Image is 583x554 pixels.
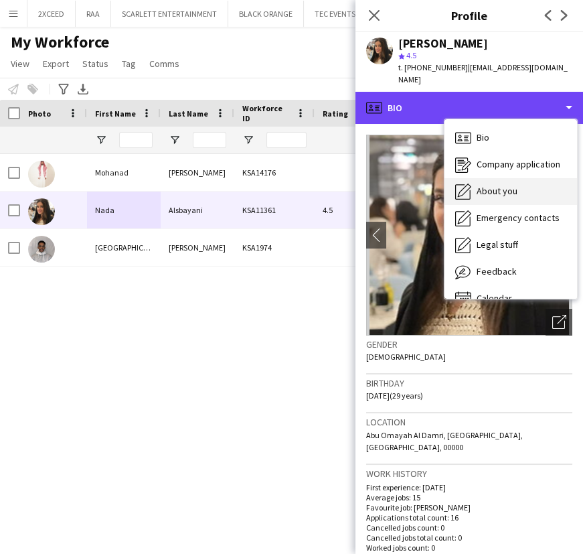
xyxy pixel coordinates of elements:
span: [DEMOGRAPHIC_DATA] [366,352,446,362]
p: Applications total count: 16 [366,512,572,523]
div: Nada [87,192,161,228]
div: Bio [444,125,577,151]
span: Calendar [477,292,512,304]
div: Emergency contacts [444,205,577,232]
span: Status [82,58,108,70]
span: Legal stuff [477,238,518,251]
a: View [5,55,35,72]
span: Bio [477,131,489,143]
span: [DATE] (29 years) [366,391,423,401]
input: Last Name Filter Input [193,132,226,148]
div: Bio [355,92,583,124]
p: Favourite job: [PERSON_NAME] [366,502,572,512]
input: First Name Filter Input [119,132,153,148]
span: Rating [323,109,348,119]
button: RAA [76,1,111,27]
button: BLACK ORANGE [228,1,304,27]
span: Export [43,58,69,70]
span: | [EMAIL_ADDRESS][DOMAIN_NAME] [398,62,568,84]
button: 2XCEED [27,1,76,27]
div: About you [444,178,577,205]
span: My Workforce [11,32,109,52]
div: [PERSON_NAME] [161,229,234,266]
div: KSA14176 [234,154,315,191]
span: About you [477,185,517,197]
div: [PERSON_NAME] [398,38,488,50]
h3: Birthday [366,377,572,389]
span: First Name [95,109,136,119]
input: Workforce ID Filter Input [266,132,307,148]
div: Calendar [444,285,577,312]
h3: Work history [366,468,572,480]
a: Status [77,55,114,72]
a: Tag [116,55,141,72]
span: Feedback [477,265,517,277]
div: KSA1974 [234,229,315,266]
div: 4.5 [315,192,382,228]
p: Cancelled jobs total count: 0 [366,533,572,543]
app-action-btn: Advanced filters [56,81,72,97]
button: Open Filter Menu [242,134,254,146]
button: TEC EVENTS [304,1,367,27]
p: Cancelled jobs count: 0 [366,523,572,533]
div: Alsbayani [161,192,234,228]
span: Abu Omayah Al Damri, [GEOGRAPHIC_DATA], [GEOGRAPHIC_DATA], 00000 [366,430,523,452]
img: Mohanad Alzahrani [28,161,55,188]
div: [GEOGRAPHIC_DATA] [87,229,161,266]
span: Workforce ID [242,103,290,123]
span: View [11,58,29,70]
div: Legal stuff [444,232,577,259]
p: First experience: [DATE] [366,482,572,492]
span: 4.5 [406,50,416,60]
p: Worked jobs count: 0 [366,543,572,553]
div: Company application [444,151,577,178]
a: Comms [144,55,185,72]
h3: Profile [355,7,583,24]
span: Comms [149,58,179,70]
div: [PERSON_NAME] [161,154,234,191]
div: Open photos pop-in [546,309,572,336]
img: Nada Alsbayani [28,198,55,225]
h3: Gender [366,338,572,350]
img: Turkey Abdullah [28,236,55,263]
span: Company application [477,158,560,170]
div: Feedback [444,259,577,285]
span: Emergency contacts [477,212,560,224]
span: Last Name [169,109,208,119]
h3: Location [366,416,572,428]
button: Open Filter Menu [95,134,107,146]
button: SCARLETT ENTERTAINMENT [111,1,228,27]
a: Export [37,55,74,72]
span: Tag [122,58,136,70]
img: Crew avatar or photo [366,135,572,336]
app-action-btn: Export XLSX [75,81,91,97]
div: KSA11361 [234,192,315,228]
span: t. [PHONE_NUMBER] [398,62,468,72]
div: Mohanad [87,154,161,191]
span: Photo [28,109,51,119]
p: Average jobs: 15 [366,492,572,502]
button: Open Filter Menu [169,134,181,146]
